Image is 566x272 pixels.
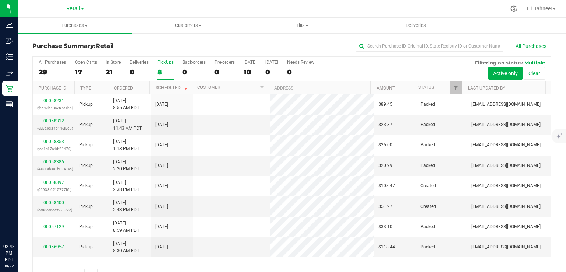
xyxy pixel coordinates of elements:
div: 21 [106,68,121,76]
div: 8 [157,68,174,76]
span: Pickup [79,162,93,169]
div: Open Carts [75,60,97,65]
span: Pickup [79,142,93,149]
inline-svg: Inventory [6,53,13,60]
a: Status [418,85,434,90]
a: Purchases [18,18,132,33]
span: [DATE] [155,182,168,189]
span: Multiple [524,60,545,66]
a: 00058386 [43,159,64,164]
span: Packed [420,121,435,128]
span: Packed [420,223,435,230]
a: 00058312 [43,118,64,123]
span: [DATE] [155,121,168,128]
div: 0 [130,68,149,76]
a: 00058231 [43,98,64,103]
span: $89.45 [378,101,392,108]
span: $108.47 [378,182,395,189]
div: PickUps [157,60,174,65]
div: 0 [265,68,278,76]
span: [DATE] 8:30 AM PDT [113,240,139,254]
span: [DATE] 2:38 PM PDT [113,179,139,193]
span: Filtering on status: [475,60,523,66]
span: [DATE] [155,223,168,230]
div: 0 [182,68,206,76]
span: [DATE] [155,101,168,108]
span: [EMAIL_ADDRESS][DOMAIN_NAME] [471,162,541,169]
a: Ordered [114,86,133,91]
a: Customers [132,18,245,33]
inline-svg: Reports [6,101,13,108]
span: $23.37 [378,121,392,128]
span: [DATE] [155,142,168,149]
a: 00057129 [43,224,64,229]
span: [DATE] 8:55 AM PDT [113,97,139,111]
input: Search Purchase ID, Original ID, State Registry ID or Customer Name... [356,41,503,52]
th: Address [268,81,370,94]
span: Pickup [79,244,93,251]
div: Needs Review [287,60,314,65]
div: All Purchases [39,60,66,65]
inline-svg: Outbound [6,69,13,76]
p: (fcd1e17c4df20470) [37,145,70,152]
span: Pickup [79,121,93,128]
span: [EMAIL_ADDRESS][DOMAIN_NAME] [471,101,541,108]
button: All Purchases [511,40,551,52]
span: $20.99 [378,162,392,169]
a: 00058400 [43,200,64,205]
span: Hi, Tahnee! [527,6,552,11]
a: Scheduled [156,85,189,90]
p: (fbd43b43a757c1bb) [37,104,70,111]
h3: Purchase Summary: [32,43,205,49]
div: Manage settings [509,5,518,12]
span: [DATE] 2:43 PM PDT [113,199,139,213]
p: (cbb20321511cfb9b) [37,125,70,132]
p: (4a819baa1b03e0a6) [37,165,70,172]
span: Tills [245,22,359,29]
a: Type [80,86,91,91]
div: [DATE] [265,60,278,65]
span: $51.27 [378,203,392,210]
div: 29 [39,68,66,76]
div: [DATE] [244,60,256,65]
span: [EMAIL_ADDRESS][DOMAIN_NAME] [471,223,541,230]
div: In Store [106,60,121,65]
inline-svg: Inbound [6,37,13,45]
div: Deliveries [130,60,149,65]
span: Pickup [79,101,93,108]
p: (ea88eadec992872e) [37,206,70,213]
inline-svg: Retail [6,85,13,92]
div: Pre-orders [214,60,235,65]
span: Retail [66,6,80,12]
inline-svg: Analytics [6,21,13,29]
a: Tills [245,18,359,33]
span: $25.00 [378,142,392,149]
a: Filter [450,81,462,94]
iframe: Resource center [7,213,29,235]
p: (06933f6215777f6f) [37,186,70,193]
span: Customers [132,22,245,29]
span: Packed [420,244,435,251]
span: [EMAIL_ADDRESS][DOMAIN_NAME] [471,203,541,210]
div: 0 [287,68,314,76]
span: [DATE] [155,162,168,169]
span: [DATE] 1:13 PM PDT [113,138,139,152]
span: Packed [420,101,435,108]
div: 17 [75,68,97,76]
span: [DATE] [155,203,168,210]
a: Customer [197,85,220,90]
div: 10 [244,68,256,76]
p: 02:48 PM PDT [3,243,14,263]
span: Packed [420,162,435,169]
span: Pickup [79,182,93,189]
div: Back-orders [182,60,206,65]
div: 0 [214,68,235,76]
button: Clear [524,67,545,80]
a: 00058353 [43,139,64,144]
span: [DATE] [155,244,168,251]
button: Active only [488,67,523,80]
a: Last Updated By [468,86,505,91]
span: Deliveries [396,22,436,29]
span: [DATE] 8:59 AM PDT [113,220,139,234]
a: Purchase ID [38,86,66,91]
